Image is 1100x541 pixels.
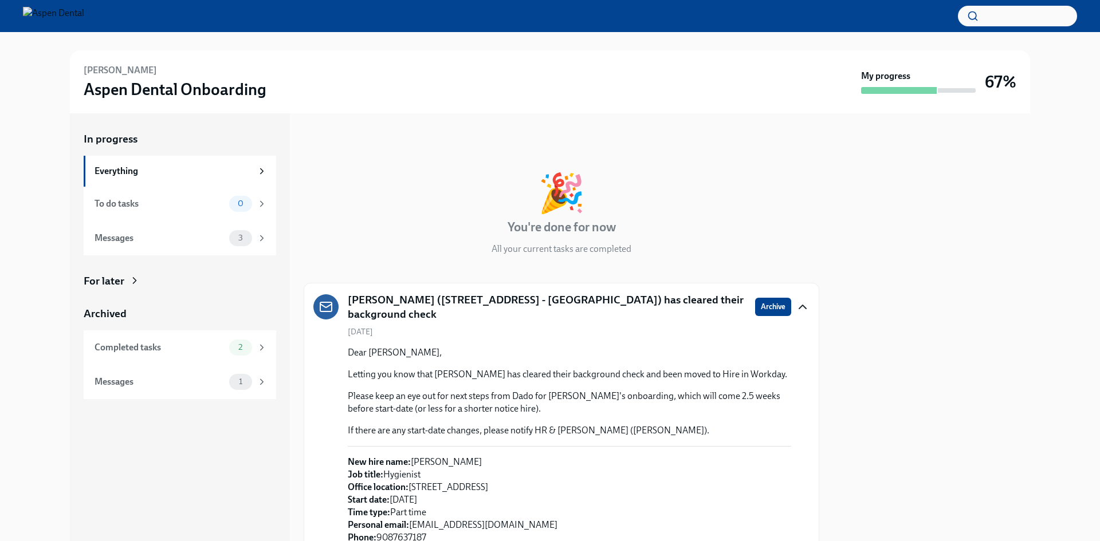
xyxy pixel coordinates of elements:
h4: You're done for now [508,219,616,236]
a: Messages3 [84,221,276,255]
a: Everything [84,156,276,187]
div: To do tasks [95,198,225,210]
span: Archive [761,301,785,313]
div: In progress [304,132,357,147]
strong: Time type: [348,507,390,518]
a: Completed tasks2 [84,330,276,365]
h3: Aspen Dental Onboarding [84,79,266,100]
div: For later [84,274,124,289]
div: 🎉 [538,174,585,212]
h5: [PERSON_NAME] ([STREET_ADDRESS] - [GEOGRAPHIC_DATA]) has cleared their background check [348,293,746,322]
strong: My progress [861,70,910,82]
strong: Office location: [348,481,408,492]
p: Please keep an eye out for next steps from Dado for [PERSON_NAME]'s onboarding, which will come 2... [348,390,791,415]
div: Everything [95,165,252,177]
a: Archived [84,306,276,321]
span: 2 [231,343,249,352]
img: Aspen Dental [23,7,84,25]
span: 0 [231,199,250,208]
strong: New hire name: [348,456,411,467]
p: All your current tasks are completed [492,243,631,255]
a: Messages1 [84,365,276,399]
div: Messages [95,232,225,244]
div: Completed tasks [95,341,225,354]
span: 1 [232,377,249,386]
a: For later [84,274,276,289]
button: Archive [755,298,791,316]
strong: Personal email: [348,519,409,530]
p: Dear [PERSON_NAME], [348,346,791,359]
h3: 67% [985,72,1016,92]
a: In progress [84,132,276,147]
h6: [PERSON_NAME] [84,64,157,77]
a: To do tasks0 [84,187,276,221]
p: If there are any start-date changes, please notify HR & [PERSON_NAME] ([PERSON_NAME]). [348,424,791,437]
div: Messages [95,376,225,388]
span: [DATE] [348,326,373,337]
span: 3 [231,234,250,242]
strong: Start date: [348,494,390,505]
p: Letting you know that [PERSON_NAME] has cleared their background check and been moved to Hire in ... [348,368,791,381]
strong: Job title: [348,469,383,480]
